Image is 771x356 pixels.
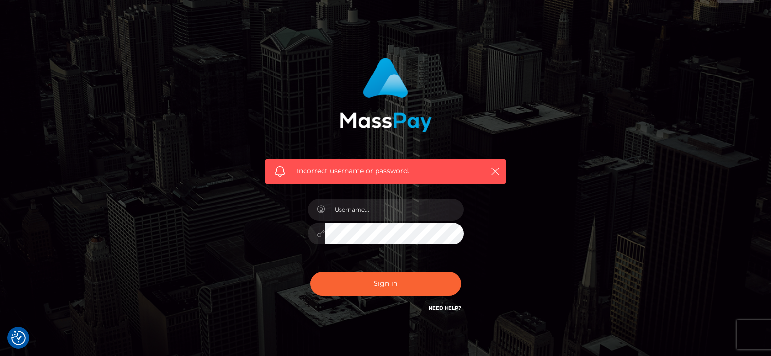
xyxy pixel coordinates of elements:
img: Revisit consent button [11,331,26,345]
button: Sign in [310,272,461,296]
button: Consent Preferences [11,331,26,345]
span: Incorrect username or password. [297,166,474,176]
a: Need Help? [429,305,461,311]
img: MassPay Login [340,58,432,132]
input: Username... [325,199,464,221]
